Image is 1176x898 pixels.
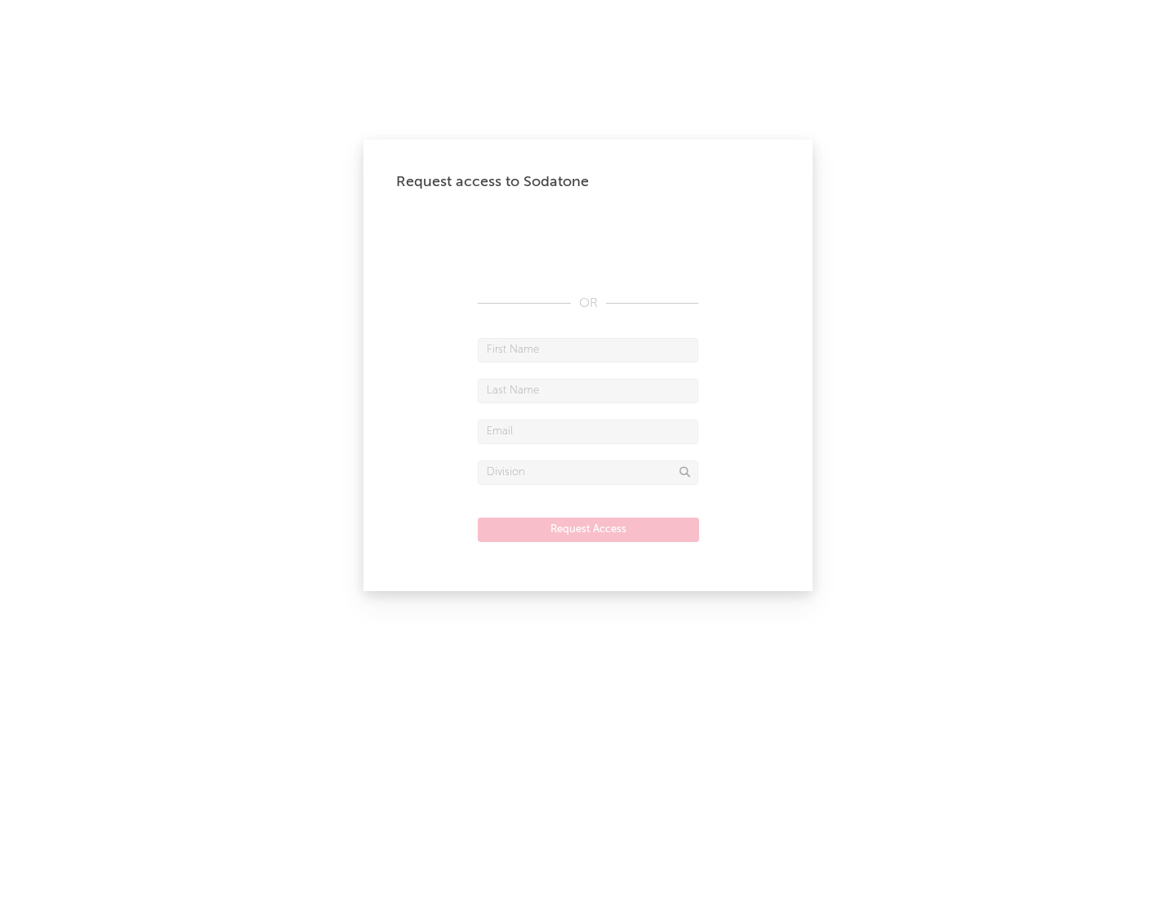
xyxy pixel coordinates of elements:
input: Email [478,420,698,444]
input: Last Name [478,379,698,403]
div: OR [478,294,698,313]
button: Request Access [478,518,699,542]
input: Division [478,460,698,485]
input: First Name [478,338,698,362]
div: Request access to Sodatone [396,172,780,192]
